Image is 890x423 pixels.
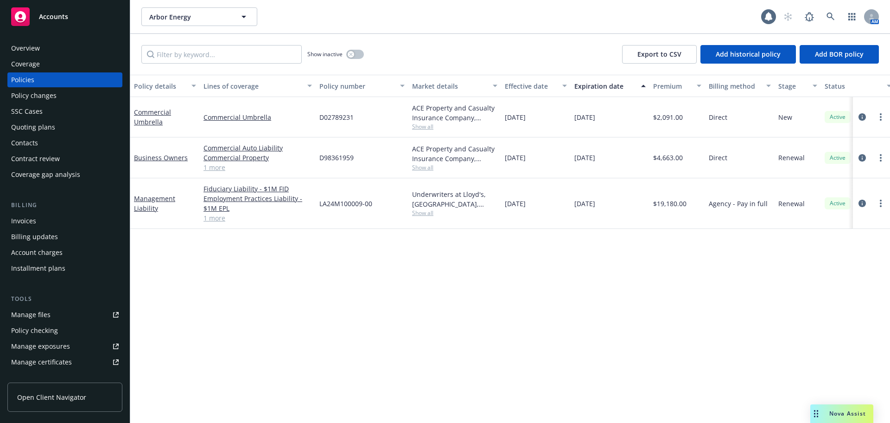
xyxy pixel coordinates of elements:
[134,81,186,91] div: Policy details
[800,45,879,64] button: Add BOR policy
[203,81,302,91] div: Lines of coverage
[412,81,487,91] div: Market details
[778,153,805,163] span: Renewal
[11,229,58,244] div: Billing updates
[574,153,595,163] span: [DATE]
[653,199,687,208] span: $19,180.00
[810,404,822,423] div: Drag to move
[203,153,312,163] a: Commercial Property
[11,371,58,385] div: Manage claims
[11,88,57,103] div: Policy changes
[7,355,122,370] a: Manage certificates
[821,7,840,26] a: Search
[11,120,55,135] div: Quoting plans
[11,167,80,182] div: Coverage gap analysis
[134,108,171,126] a: Commercial Umbrella
[571,75,649,97] button: Expiration date
[574,199,595,208] span: [DATE]
[7,214,122,228] a: Invoices
[828,113,847,121] span: Active
[412,103,497,123] div: ACE Property and Casualty Insurance Company, Chubb Group
[200,75,316,97] button: Lines of coverage
[319,153,354,163] span: D98361959
[7,136,122,150] a: Contacts
[7,339,122,354] a: Manage exposures
[203,194,312,213] a: Employment Practices Liability - $1M EPL
[709,81,761,91] div: Billing method
[810,404,873,423] button: Nova Assist
[800,7,819,26] a: Report a Bug
[11,339,70,354] div: Manage exposures
[857,198,868,209] a: circleInformation
[307,50,343,58] span: Show inactive
[778,81,807,91] div: Stage
[653,153,683,163] span: $4,663.00
[7,41,122,56] a: Overview
[7,72,122,87] a: Policies
[705,75,775,97] button: Billing method
[505,81,557,91] div: Effective date
[11,245,63,260] div: Account charges
[11,151,60,166] div: Contract review
[637,50,681,59] span: Export to CSV
[134,153,188,162] a: Business Owners
[7,57,122,72] a: Coverage
[11,72,34,87] div: Policies
[7,151,122,166] a: Contract review
[408,75,501,97] button: Market details
[39,13,68,20] span: Accounts
[716,50,781,59] span: Add historical policy
[653,112,683,122] span: $2,091.00
[875,152,886,163] a: more
[505,199,526,208] span: [DATE]
[11,355,72,370] div: Manage certificates
[775,75,821,97] button: Stage
[319,81,394,91] div: Policy number
[7,4,122,30] a: Accounts
[7,229,122,244] a: Billing updates
[11,214,36,228] div: Invoices
[709,112,727,122] span: Direct
[649,75,705,97] button: Premium
[574,112,595,122] span: [DATE]
[829,410,866,417] span: Nova Assist
[7,120,122,135] a: Quoting plans
[875,111,886,123] a: more
[843,7,861,26] a: Switch app
[7,323,122,338] a: Policy checking
[141,7,257,26] button: Arbor Energy
[7,167,122,182] a: Coverage gap analysis
[828,199,847,208] span: Active
[11,57,40,72] div: Coverage
[11,307,51,322] div: Manage files
[778,112,792,122] span: New
[779,7,797,26] a: Start snowing
[412,144,497,163] div: ACE Property and Casualty Insurance Company, Chubb Group
[828,154,847,162] span: Active
[7,261,122,276] a: Installment plans
[412,123,497,130] span: Show all
[501,75,571,97] button: Effective date
[141,45,302,64] input: Filter by keyword...
[412,189,497,209] div: Underwriters at Lloyd's, [GEOGRAPHIC_DATA], [PERSON_NAME] of [GEOGRAPHIC_DATA], Aegis General Ins...
[778,199,805,208] span: Renewal
[203,112,312,122] a: Commercial Umbrella
[505,112,526,122] span: [DATE]
[319,112,354,122] span: D02789231
[203,143,312,153] a: Commercial Auto Liability
[203,213,312,223] a: 1 more
[7,307,122,322] a: Manage files
[653,81,691,91] div: Premium
[203,163,312,172] a: 1 more
[319,199,372,208] span: LA24M100009-00
[11,261,65,276] div: Installment plans
[11,136,38,150] div: Contacts
[11,323,58,338] div: Policy checking
[412,209,497,217] span: Show all
[875,198,886,209] a: more
[7,104,122,119] a: SSC Cases
[149,12,229,22] span: Arbor Energy
[857,111,868,123] a: circleInformation
[815,50,864,59] span: Add BOR policy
